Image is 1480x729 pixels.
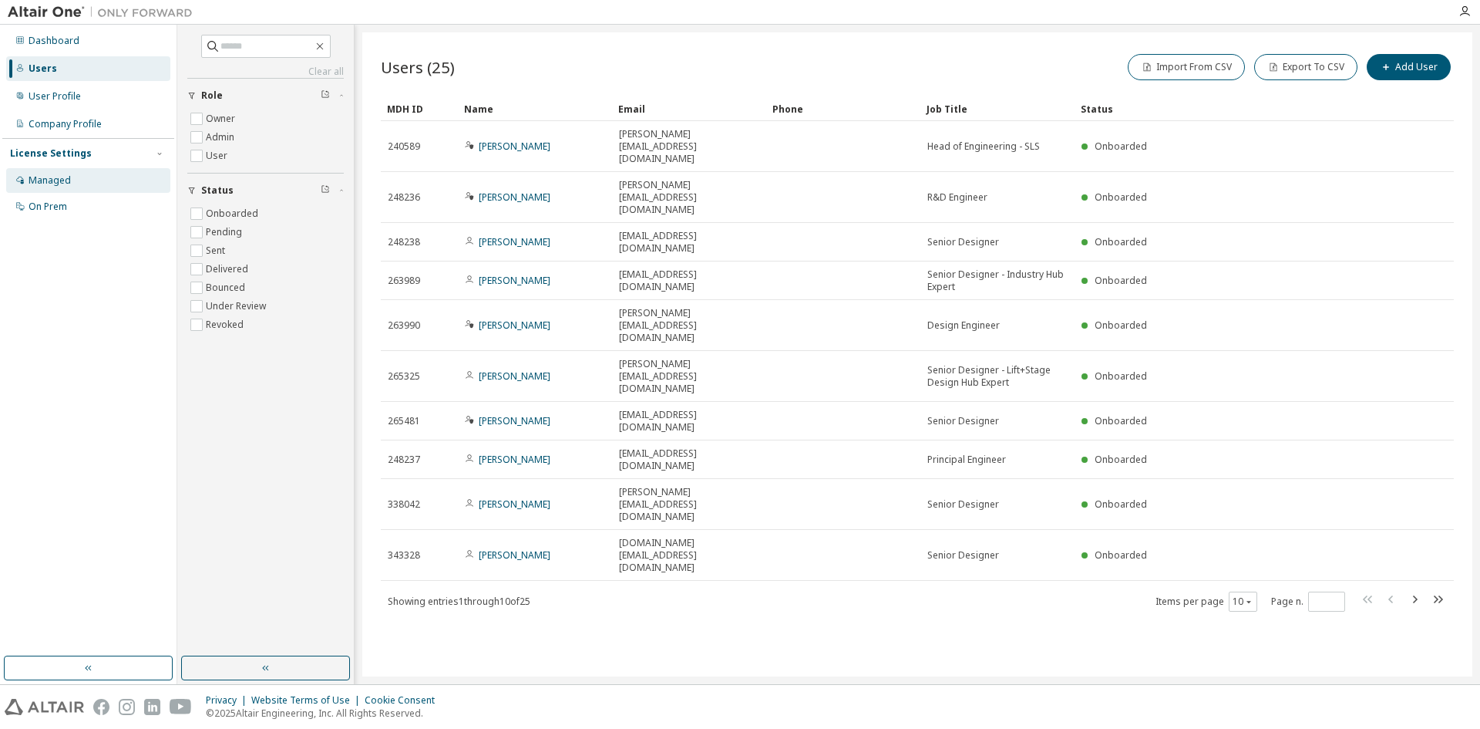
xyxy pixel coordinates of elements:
[927,191,987,204] span: R&D Engineer
[1095,498,1147,511] span: Onboarded
[619,179,759,216] span: [PERSON_NAME][EMAIL_ADDRESS][DOMAIN_NAME]
[321,89,330,102] span: Clear filter
[206,278,248,297] label: Bounced
[206,260,251,278] label: Delivered
[119,699,135,715] img: instagram.svg
[927,364,1068,389] span: Senior Designer - Lift+Stage Design Hub Expert
[479,235,550,248] a: [PERSON_NAME]
[619,486,759,523] span: [PERSON_NAME][EMAIL_ADDRESS][DOMAIN_NAME]
[29,35,79,47] div: Dashboard
[29,118,102,130] div: Company Profile
[206,147,230,165] label: User
[29,62,57,75] div: Users
[388,191,420,204] span: 248236
[206,110,238,128] label: Owner
[619,128,759,165] span: [PERSON_NAME][EMAIL_ADDRESS][DOMAIN_NAME]
[927,549,999,562] span: Senior Designer
[206,241,228,260] label: Sent
[201,184,234,197] span: Status
[206,694,251,707] div: Privacy
[1367,54,1451,80] button: Add User
[927,96,1068,121] div: Job Title
[388,140,420,153] span: 240589
[10,147,92,160] div: License Settings
[1254,54,1357,80] button: Export To CSV
[479,140,550,153] a: [PERSON_NAME]
[1233,596,1253,608] button: 10
[619,409,759,434] span: [EMAIL_ADDRESS][DOMAIN_NAME]
[387,96,452,121] div: MDH ID
[1095,274,1147,287] span: Onboarded
[927,454,1006,466] span: Principal Engineer
[927,236,999,248] span: Senior Designer
[388,454,420,466] span: 248237
[388,370,420,383] span: 265325
[187,79,344,113] button: Role
[388,275,420,287] span: 263989
[1095,370,1147,383] span: Onboarded
[1095,140,1147,153] span: Onboarded
[619,358,759,395] span: [PERSON_NAME][EMAIL_ADDRESS][DOMAIN_NAME]
[479,453,550,466] a: [PERSON_NAME]
[321,184,330,197] span: Clear filter
[388,415,420,427] span: 265481
[479,414,550,427] a: [PERSON_NAME]
[388,549,420,562] span: 343328
[1095,235,1147,248] span: Onboarded
[206,223,245,241] label: Pending
[619,447,759,472] span: [EMAIL_ADDRESS][DOMAIN_NAME]
[381,56,455,78] span: Users (25)
[479,370,550,383] a: [PERSON_NAME]
[479,498,550,511] a: [PERSON_NAME]
[206,128,237,147] label: Admin
[29,90,81,103] div: User Profile
[1128,54,1245,80] button: Import From CSV
[1155,592,1257,612] span: Items per page
[206,297,269,316] label: Under Review
[5,699,84,715] img: altair_logo.svg
[927,498,999,511] span: Senior Designer
[619,230,759,255] span: [EMAIL_ADDRESS][DOMAIN_NAME]
[388,319,420,332] span: 263990
[479,274,550,287] a: [PERSON_NAME]
[1095,453,1147,466] span: Onboarded
[201,89,223,102] span: Role
[619,537,759,574] span: [DOMAIN_NAME][EMAIL_ADDRESS][DOMAIN_NAME]
[1081,96,1374,121] div: Status
[772,96,914,121] div: Phone
[144,699,160,715] img: linkedin.svg
[388,498,420,511] span: 338042
[618,96,760,121] div: Email
[1095,414,1147,427] span: Onboarded
[927,140,1040,153] span: Head of Engineering - SLS
[388,236,420,248] span: 248238
[1095,548,1147,562] span: Onboarded
[206,204,261,223] label: Onboarded
[464,96,606,121] div: Name
[619,307,759,344] span: [PERSON_NAME][EMAIL_ADDRESS][DOMAIN_NAME]
[29,201,67,213] div: On Prem
[29,174,71,187] div: Managed
[1095,191,1147,204] span: Onboarded
[8,5,200,20] img: Altair One
[1095,319,1147,332] span: Onboarded
[927,415,999,427] span: Senior Designer
[365,694,444,707] div: Cookie Consent
[479,191,550,204] a: [PERSON_NAME]
[479,548,550,562] a: [PERSON_NAME]
[93,699,109,715] img: facebook.svg
[251,694,365,707] div: Website Terms of Use
[206,316,247,334] label: Revoked
[388,595,530,608] span: Showing entries 1 through 10 of 25
[927,268,1068,293] span: Senior Designer - Industry Hub Expert
[187,174,344,208] button: Status
[170,699,192,715] img: youtube.svg
[1271,592,1345,612] span: Page n.
[619,268,759,293] span: [EMAIL_ADDRESS][DOMAIN_NAME]
[206,707,444,720] p: © 2025 Altair Engineering, Inc. All Rights Reserved.
[927,319,1000,332] span: Design Engineer
[187,66,344,78] a: Clear all
[479,319,550,332] a: [PERSON_NAME]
